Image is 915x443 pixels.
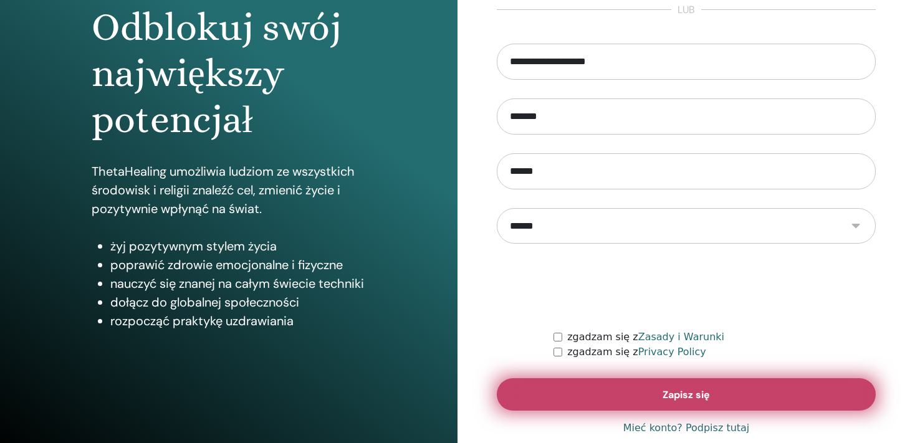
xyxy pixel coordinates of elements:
[663,388,710,401] span: Zapisz się
[671,2,701,17] span: lub
[623,421,750,436] a: Mieć konto? Podpisz tutaj
[567,330,724,345] label: zgadzam się z
[638,346,706,358] a: Privacy Policy
[497,378,876,411] button: Zapisz się
[92,4,365,143] h1: Odblokuj swój największy potencjał
[567,345,706,360] label: zgadzam się z
[92,162,365,218] p: ThetaHealing umożliwia ludziom ze wszystkich środowisk i religii znaleźć cel, zmienić życie i poz...
[638,331,724,343] a: Zasady i Warunki
[110,293,365,312] li: dołącz do globalnej społeczności
[110,312,365,330] li: rozpocząć praktykę uzdrawiania
[110,274,365,293] li: nauczyć się znanej na całym świecie techniki
[110,255,365,274] li: poprawić zdrowie emocjonalne i fizyczne
[110,237,365,255] li: żyj pozytywnym stylem życia
[592,262,781,311] iframe: reCAPTCHA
